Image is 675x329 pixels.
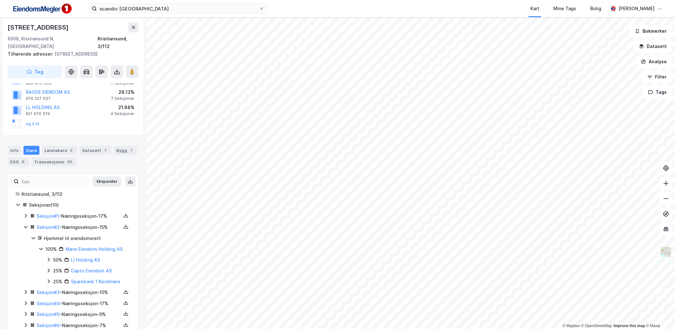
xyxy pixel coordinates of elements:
a: Ll Holding AS [71,257,100,263]
div: Kristiansund, 3/112 [22,190,131,198]
div: 25% [53,278,62,285]
div: ESG [8,157,29,166]
button: Analyse [636,55,672,68]
div: 100% [45,245,57,253]
input: Søk på adresse, matrikkel, gårdeiere, leietakere eller personer [97,4,259,13]
div: 6508, Kristiansund N, [GEOGRAPHIC_DATA] [8,35,98,50]
div: [PERSON_NAME] [618,5,655,12]
div: 7 Seksjoner [111,96,134,101]
div: 4 Seksjoner [111,111,134,116]
div: [STREET_ADDRESS] [8,22,70,32]
div: Eiere [24,146,39,155]
input: Søk [19,177,88,186]
div: 1 [102,147,109,154]
button: Tag [8,65,62,78]
div: Kristiansund, 3/112 [98,35,139,50]
a: Mapbox [562,324,580,328]
button: Tags [643,86,672,99]
div: 25% [53,267,62,275]
div: 5 [68,147,75,154]
div: 921 970 374 [26,111,50,116]
a: Seksjon#5 [37,312,59,317]
div: 7 Seksjoner [111,81,134,86]
div: 974 227 037 [26,96,51,101]
a: Seksjon#2 [37,224,60,230]
div: 28.12% [111,88,134,96]
div: Datasett [80,146,111,155]
div: Kart [530,5,539,12]
div: Info [8,146,21,155]
button: Filter [642,71,672,83]
a: Improve this map [614,324,645,328]
button: Datasett [634,40,672,53]
div: - Næringsseksjon - 17% [37,212,121,220]
div: 30 [66,159,73,165]
a: OpenStreetMap [581,324,612,328]
div: - Næringsseksjon - 10% [37,289,121,296]
div: Kontrollprogram for chat [643,298,675,329]
button: Ekspander [92,176,121,187]
span: Tilhørende adresser: [8,51,55,57]
div: Hjemmel til eiendomsrett [44,235,131,242]
a: Seksjon#6 [37,323,60,328]
img: Z [660,246,672,258]
div: - Næringsseksjon - 9% [37,311,121,318]
a: Seksjon#1 [37,213,59,219]
div: Leietakere [42,146,77,155]
div: Mine Tags [553,5,576,12]
iframe: Chat Widget [643,298,675,329]
a: Sparebank 1 Nordmøre [71,279,120,284]
a: Seksjon#4 [37,301,60,306]
div: 6 [20,159,26,165]
div: 1 [128,147,135,154]
div: Seksjoner ( 10 ) [29,201,131,209]
div: Transaksjoner [31,157,76,166]
div: 50% [53,256,62,264]
div: - Næringsseksjon - 15% [37,223,121,231]
a: Seksjon#3 [37,290,60,295]
div: Bolig [590,5,601,12]
a: Møre Eiendom Holding AS [65,246,123,252]
div: Bygg [114,146,137,155]
div: - Næringsseksjon - 17% [37,300,121,307]
a: Capto Eiendom AS [71,268,112,273]
img: F4PB6Px+NJ5v8B7XTbfpPpyloAAAAASUVORK5CYII= [10,2,74,16]
button: Bokmerker [630,25,672,38]
div: 21.88% [111,104,134,111]
div: 988 470 368 [26,81,51,86]
div: [STREET_ADDRESS] [8,50,133,58]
